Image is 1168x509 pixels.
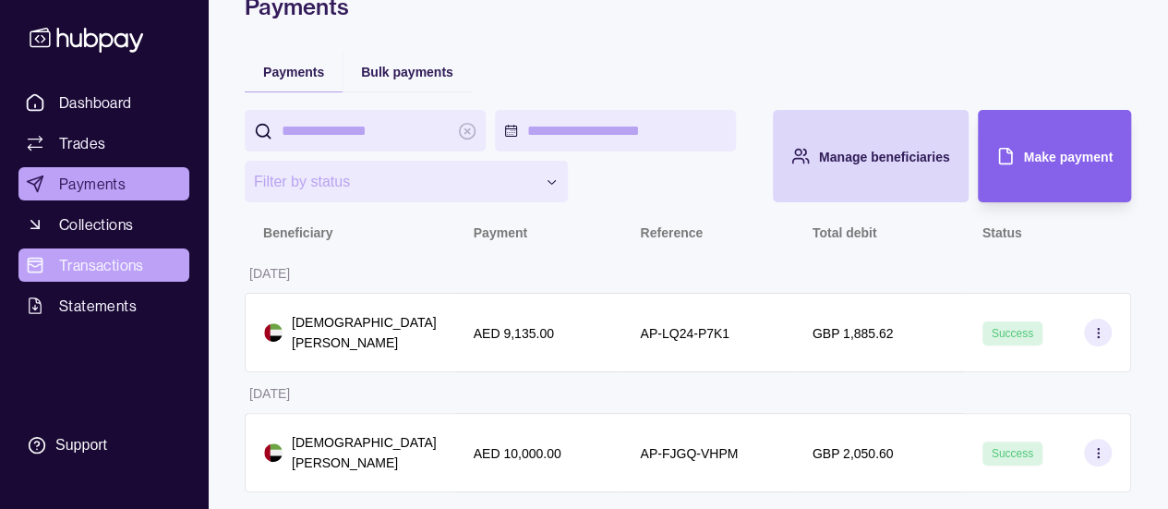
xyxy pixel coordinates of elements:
[18,127,189,160] a: Trades
[361,65,453,79] span: Bulk payments
[813,326,894,341] p: GBP 1,885.62
[982,225,1022,240] p: Status
[1024,150,1113,164] span: Make payment
[282,110,449,151] input: search
[59,254,144,276] span: Transactions
[18,86,189,119] a: Dashboard
[264,323,283,342] img: ae
[640,446,738,461] p: AP-FJGQ-VHPM
[474,446,561,461] p: AED 10,000.00
[59,132,105,154] span: Trades
[813,446,894,461] p: GBP 2,050.60
[59,91,132,114] span: Dashboard
[474,326,554,341] p: AED 9,135.00
[264,443,283,462] img: ae
[992,447,1033,460] span: Success
[819,150,950,164] span: Manage beneficiaries
[640,225,703,240] p: Reference
[292,432,437,473] p: [DEMOGRAPHIC_DATA][PERSON_NAME]
[18,208,189,241] a: Collections
[55,435,107,455] div: Support
[263,65,324,79] span: Payments
[474,225,527,240] p: Payment
[813,225,877,240] p: Total debit
[978,110,1131,202] button: Make payment
[59,173,126,195] span: Payments
[263,225,332,240] p: Beneficiary
[59,295,137,317] span: Statements
[249,386,290,401] p: [DATE]
[18,426,189,465] a: Support
[773,110,969,202] button: Manage beneficiaries
[59,213,133,236] span: Collections
[18,248,189,282] a: Transactions
[18,289,189,322] a: Statements
[292,312,437,353] p: [DEMOGRAPHIC_DATA][PERSON_NAME]
[992,327,1033,340] span: Success
[18,167,189,200] a: Payments
[640,326,729,341] p: AP-LQ24-P7K1
[249,266,290,281] p: [DATE]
